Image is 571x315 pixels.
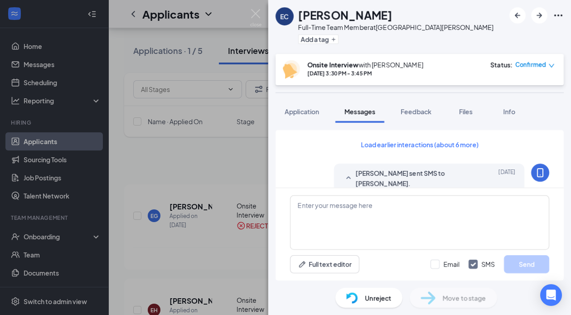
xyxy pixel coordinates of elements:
[281,12,289,21] div: EC
[298,34,339,44] button: PlusAdd a tag
[290,255,359,273] button: Full text editorPen
[534,10,545,21] svg: ArrowRight
[365,293,392,303] span: Unreject
[490,60,513,69] div: Status :
[307,69,423,77] div: [DATE] 3:30 PM - 3:45 PM
[298,23,494,32] div: Full-Time Team Member at [GEOGRAPHIC_DATA][PERSON_NAME]
[353,137,486,152] button: Load earlier interactions (about 6 more)
[298,7,392,23] h1: [PERSON_NAME]
[343,173,354,184] svg: SmallChevronUp
[504,255,549,273] button: Send
[344,107,375,116] span: Messages
[498,168,515,188] span: [DATE]
[531,7,547,24] button: ArrowRight
[535,167,546,178] svg: MobileSms
[540,284,562,306] div: Open Intercom Messenger
[307,60,423,69] div: with [PERSON_NAME]
[285,107,319,116] span: Application
[298,260,307,269] svg: Pen
[553,10,564,21] svg: Ellipses
[459,107,473,116] span: Files
[331,37,336,42] svg: Plus
[548,63,555,69] span: down
[443,293,486,303] span: Move to stage
[356,168,474,188] span: [PERSON_NAME] sent SMS to [PERSON_NAME].
[512,10,523,21] svg: ArrowLeftNew
[503,107,516,116] span: Info
[515,60,546,69] span: Confirmed
[307,61,358,69] b: Onsite Interview
[401,107,431,116] span: Feedback
[509,7,526,24] button: ArrowLeftNew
